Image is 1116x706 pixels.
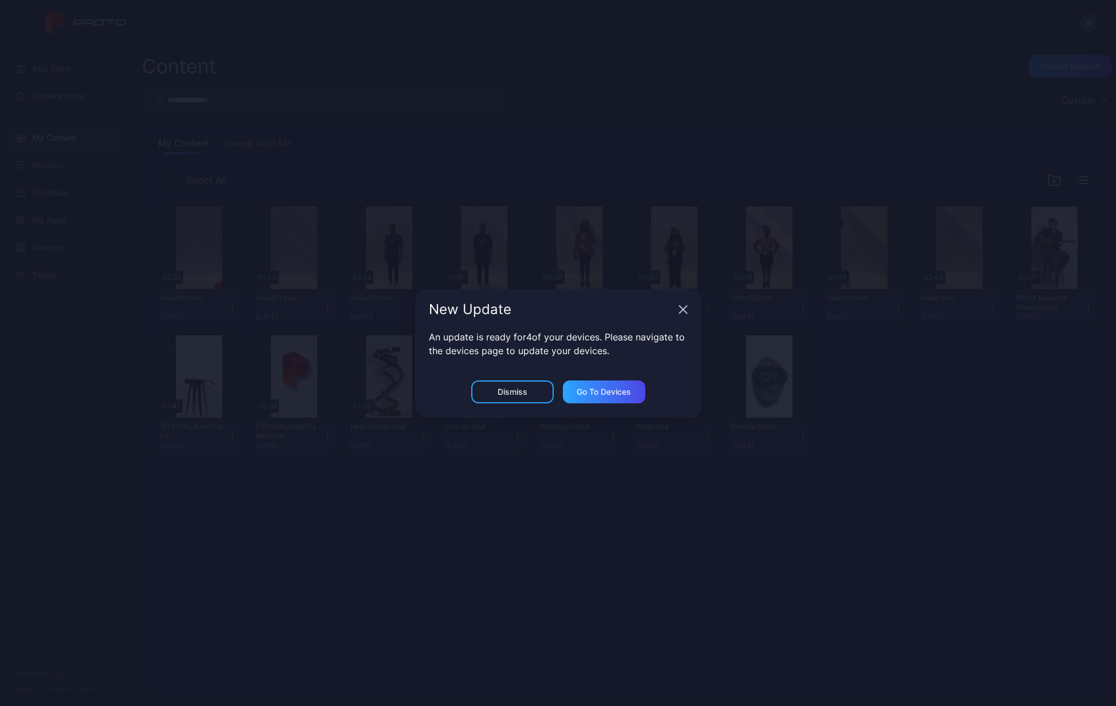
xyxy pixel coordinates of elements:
[471,380,554,403] button: Dismiss
[577,387,631,396] div: Go to devices
[498,387,527,396] div: Dismiss
[429,303,674,316] div: New Update
[429,330,688,358] p: An update is ready for 4 of your devices. Please navigate to the devices page to update your devi...
[563,380,645,403] button: Go to devices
